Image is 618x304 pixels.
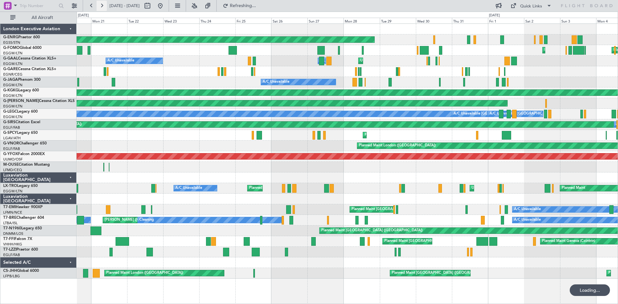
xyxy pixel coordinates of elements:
[3,231,23,236] a: DNMM/LOS
[3,152,45,156] a: G-YFOXFalcon 2000EX
[359,141,436,151] div: Planned Maint London ([GEOGRAPHIC_DATA])
[3,93,23,98] a: EGGW/LTN
[472,183,577,193] div: Unplanned Maint [GEOGRAPHIC_DATA] ([GEOGRAPHIC_DATA])
[380,18,416,23] div: Tue 29
[343,18,379,23] div: Mon 28
[3,120,40,124] a: G-SIRSCitation Excel
[524,18,560,23] div: Sat 2
[3,110,38,114] a: G-LEGCLegacy 600
[91,18,127,23] div: Mon 21
[488,18,524,23] div: Fri 1
[3,226,42,230] a: T7-N1960Legacy 650
[454,109,558,119] div: A/C Unavailable [GEOGRAPHIC_DATA] ([GEOGRAPHIC_DATA])
[109,3,140,9] span: [DATE] - [DATE]
[3,57,56,60] a: G-GAALCessna Citation XLS+
[3,142,47,145] a: G-VNORChallenger 650
[3,78,18,82] span: G-JAGA
[562,183,585,193] div: Planned Maint
[3,269,39,273] a: CS-JHHGlobal 6000
[3,226,21,230] span: T7-N1960
[489,13,500,18] div: [DATE]
[229,4,257,8] span: Refreshing...
[249,183,351,193] div: Planned Maint [GEOGRAPHIC_DATA] ([GEOGRAPHIC_DATA])
[416,18,452,23] div: Wed 30
[127,18,163,23] div: Tue 22
[3,189,23,194] a: EGGW/LTN
[490,109,594,119] div: A/C Unavailable [GEOGRAPHIC_DATA] ([GEOGRAPHIC_DATA])
[106,268,183,278] div: Planned Maint London ([GEOGRAPHIC_DATA])
[175,183,202,193] div: A/C Unavailable
[3,61,23,66] a: EGGW/LTN
[3,83,23,88] a: EGGW/LTN
[3,131,38,135] a: G-SPCYLegacy 650
[3,120,15,124] span: G-SIRS
[3,157,23,162] a: UUMO/OSF
[163,18,199,23] div: Wed 23
[3,78,41,82] a: G-JAGAPhenom 300
[3,237,32,241] a: T7-FFIFalcon 7X
[514,215,541,225] div: A/C Unavailable
[507,1,555,11] button: Quick Links
[3,104,23,109] a: EGGW/LTN
[3,88,18,92] span: G-KGKG
[392,268,493,278] div: Planned Maint [GEOGRAPHIC_DATA] ([GEOGRAPHIC_DATA])
[3,125,20,130] a: EGLF/FAB
[3,168,22,172] a: LFMD/CEQ
[384,236,492,246] div: Planned Maint [GEOGRAPHIC_DATA] ([GEOGRAPHIC_DATA] Intl)
[3,35,18,39] span: G-ENRG
[307,18,343,23] div: Sun 27
[3,274,20,279] a: LFPB/LBG
[3,205,42,209] a: T7-EMIHawker 900XP
[3,99,39,103] span: G-[PERSON_NAME]
[360,56,466,66] div: Unplanned Maint [GEOGRAPHIC_DATA] ([GEOGRAPHIC_DATA])
[3,248,16,252] span: T7-LZZI
[570,284,610,296] div: Loading...
[199,18,235,23] div: Thu 24
[3,110,17,114] span: G-LEGC
[3,237,14,241] span: T7-FFI
[3,99,75,103] a: G-[PERSON_NAME]Cessna Citation XLS
[3,46,42,50] a: G-FOMOGlobal 6000
[3,115,23,119] a: EGGW/LTN
[3,205,16,209] span: T7-EMI
[542,236,595,246] div: Planned Maint Geneva (Cointrin)
[3,88,39,92] a: G-KGKGLegacy 600
[351,205,413,214] div: Planned Maint [GEOGRAPHIC_DATA]
[3,269,17,273] span: CS-JHH
[3,248,38,252] a: T7-LZZIPraetor 600
[3,216,44,220] a: T7-BREChallenger 604
[3,51,23,56] a: EGGW/LTN
[108,56,134,66] div: A/C Unavailable
[3,184,38,188] a: LX-TROLegacy 650
[3,57,18,60] span: G-GAAL
[139,215,154,225] div: Cleaning
[544,45,606,55] div: Planned Maint [GEOGRAPHIC_DATA]
[3,210,22,215] a: LFMN/NCE
[271,18,307,23] div: Sat 26
[17,15,68,20] span: All Aircraft
[3,163,19,167] span: M-OUSE
[3,221,18,226] a: LTBA/ISL
[3,163,50,167] a: M-OUSECitation Mustang
[78,13,89,18] div: [DATE]
[3,40,20,45] a: EGSS/STN
[452,18,488,23] div: Thu 31
[3,46,20,50] span: G-FOMO
[3,67,18,71] span: G-GARE
[3,67,56,71] a: G-GARECessna Citation XLS+
[3,35,40,39] a: G-ENRGPraetor 600
[3,146,20,151] a: EGLF/FAB
[220,1,258,11] button: Refreshing...
[3,142,19,145] span: G-VNOR
[3,131,17,135] span: G-SPCY
[3,136,21,141] a: LGAV/ATH
[7,13,70,23] button: All Aircraft
[520,3,542,10] div: Quick Links
[20,1,57,11] input: Trip Number
[3,242,22,247] a: VHHH/HKG
[3,253,20,257] a: EGLF/FAB
[3,216,16,220] span: T7-BRE
[321,226,423,235] div: Planned Maint [GEOGRAPHIC_DATA] ([GEOGRAPHIC_DATA])
[235,18,271,23] div: Fri 25
[365,130,439,140] div: Planned Maint Athens ([PERSON_NAME] Intl)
